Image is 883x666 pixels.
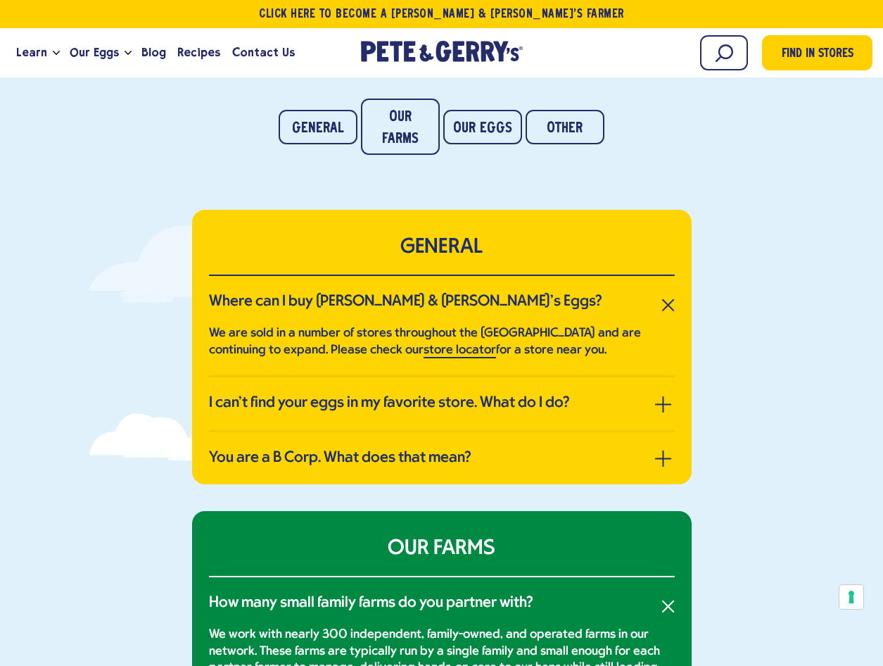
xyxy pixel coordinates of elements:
[700,35,748,70] input: Search
[424,344,496,358] a: store locator
[526,110,604,144] a: Other
[227,34,300,72] a: Contact Us
[839,585,863,609] button: Your consent preferences for tracking technologies
[70,44,119,61] span: Our Eggs
[177,44,220,61] span: Recipes
[782,45,853,64] span: Find in Stores
[53,51,60,56] button: Open the dropdown menu for Learn
[125,51,132,56] button: Open the dropdown menu for Our Eggs
[209,449,471,467] h3: You are a B Corp. What does that mean?
[136,34,172,72] a: Blog
[209,293,602,311] h3: Where can I buy [PERSON_NAME] & [PERSON_NAME]’s Eggs?
[279,110,357,144] a: General
[11,34,53,72] a: Learn
[762,35,872,70] a: Find in Stores
[209,594,533,612] h3: How many small family farms do you partner with?
[16,44,47,61] span: Learn
[209,235,675,260] h2: GENERAL
[361,99,440,155] a: Our Farms
[209,536,675,562] h2: OUR FARMS
[141,44,166,61] span: Blog
[443,110,522,144] a: Our Eggs
[232,44,295,61] span: Contact Us
[209,325,675,358] p: We are sold in a number of stores throughout the [GEOGRAPHIC_DATA] and are continuing to expand. ...
[172,34,226,72] a: Recipes
[64,34,125,72] a: Our Eggs
[209,394,570,413] h3: I can’t find your eggs in my favorite store. What do I do?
